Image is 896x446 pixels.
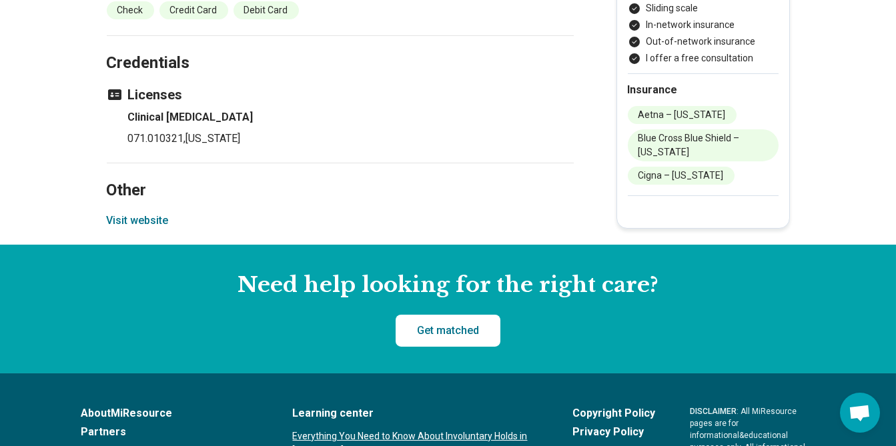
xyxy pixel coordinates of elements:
div: Open chat [840,393,880,433]
li: Out-of-network insurance [628,35,779,49]
button: Visit website [107,213,169,229]
span: DISCLAIMER [691,407,737,416]
li: Check [107,1,154,19]
p: 071.010321 [128,131,574,147]
li: Debit Card [234,1,299,19]
h3: Licenses [107,85,574,104]
li: Sliding scale [628,1,779,15]
h2: Credentials [107,20,574,75]
a: Copyright Policy [573,405,656,421]
li: Aetna – [US_STATE] [628,106,737,124]
li: Blue Cross Blue Shield – [US_STATE] [628,129,779,161]
a: Partners [81,424,258,440]
h2: Need help looking for the right care? [11,271,885,299]
span: , [US_STATE] [184,132,241,145]
a: AboutMiResource [81,405,258,421]
h4: Clinical [MEDICAL_DATA] [128,109,574,125]
a: Get matched [396,315,500,347]
li: In-network insurance [628,18,779,32]
a: Privacy Policy [573,424,656,440]
li: Cigna – [US_STATE] [628,167,735,185]
h2: Other [107,147,574,202]
li: Credit Card [159,1,228,19]
a: Learning center [293,405,538,421]
li: I offer a free consultation [628,51,779,65]
h2: Insurance [628,82,779,98]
